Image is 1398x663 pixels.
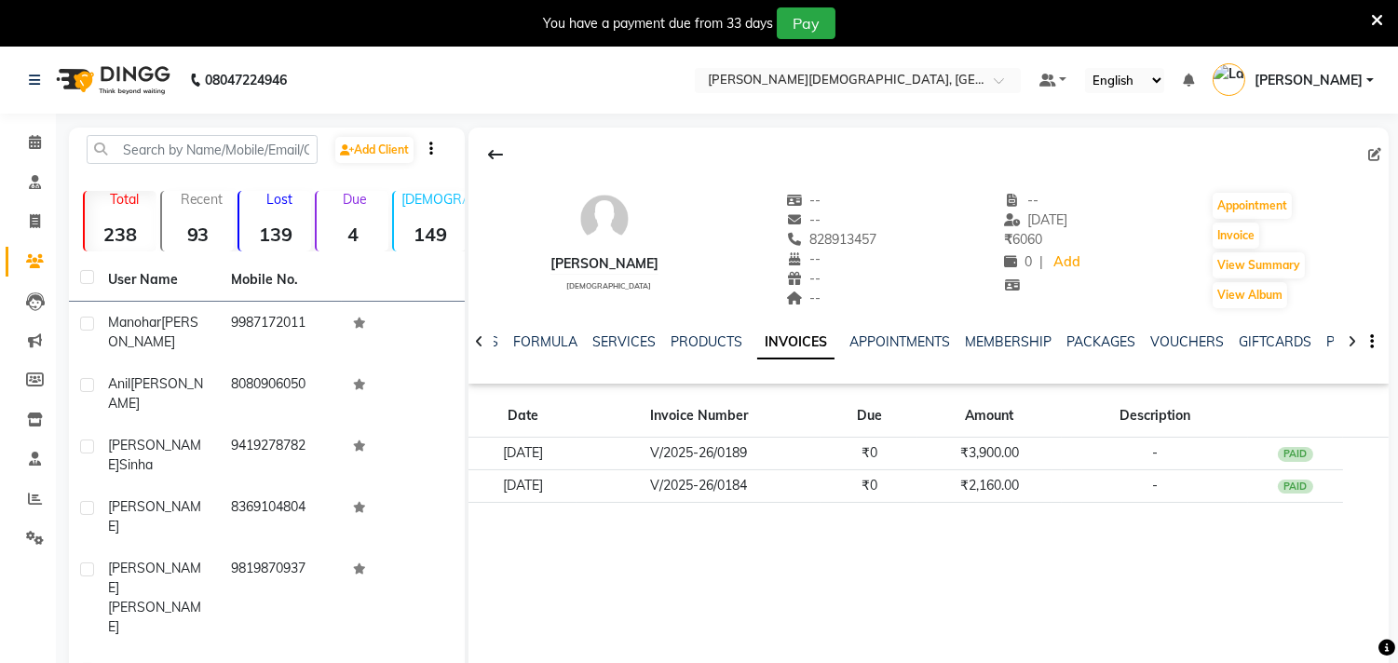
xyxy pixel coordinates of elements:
span: [PERSON_NAME] [1255,71,1363,90]
a: VOUCHERS [1150,333,1224,350]
p: Lost [247,191,311,208]
th: Date [468,395,577,438]
span: Sinha [119,456,153,473]
td: V/2025-26/0184 [577,469,821,502]
a: APPOINTMENTS [849,333,950,350]
th: Description [1062,395,1248,438]
td: ₹0 [821,469,917,502]
td: V/2025-26/0189 [577,438,821,470]
div: You have a payment due from 33 days [543,14,773,34]
strong: 93 [162,223,234,246]
span: 6060 [1004,231,1042,248]
span: [PERSON_NAME] [108,498,201,534]
span: 828913457 [786,231,877,248]
p: Recent [170,191,234,208]
a: POINTS [1326,333,1374,350]
p: Total [92,191,156,208]
a: SERVICES [592,333,656,350]
strong: 139 [239,223,311,246]
td: 9819870937 [220,548,343,648]
button: Appointment [1213,193,1292,219]
div: [PERSON_NAME] [550,254,658,274]
td: 8369104804 [220,486,343,548]
span: -- [786,250,821,267]
strong: 4 [317,223,388,246]
p: [DEMOGRAPHIC_DATA] [401,191,466,208]
span: -- [786,290,821,306]
th: User Name [97,259,220,302]
a: MEMBERSHIP [965,333,1052,350]
td: 8080906050 [220,363,343,425]
a: INVOICES [757,326,835,359]
span: -- [1004,192,1039,209]
span: [PERSON_NAME] [108,375,203,412]
span: [PERSON_NAME] [108,560,201,596]
div: Back to Client [476,137,515,172]
a: GIFTCARDS [1239,333,1311,350]
td: 9419278782 [220,425,343,486]
span: [PERSON_NAME] [108,599,201,635]
img: Latika Sawant [1213,63,1245,96]
span: Manohar [108,314,161,331]
span: ₹ [1004,231,1012,248]
span: -- [786,211,821,228]
span: 0 [1004,253,1032,270]
p: Due [320,191,388,208]
td: [DATE] [468,469,577,502]
button: Pay [777,7,835,39]
td: [DATE] [468,438,577,470]
input: Search by Name/Mobile/Email/Code [87,135,318,164]
span: - [1152,444,1158,461]
a: Add [1051,250,1083,276]
th: Due [821,395,917,438]
button: View Album [1213,282,1287,308]
img: logo [48,54,175,106]
td: ₹2,160.00 [917,469,1062,502]
th: Invoice Number [577,395,821,438]
span: - [1152,477,1158,494]
a: FORMULA [513,333,577,350]
img: avatar [577,191,632,247]
a: PRODUCTS [671,333,742,350]
td: ₹0 [821,438,917,470]
strong: 149 [394,223,466,246]
button: Invoice [1213,223,1259,249]
td: 9987172011 [220,302,343,363]
span: | [1039,252,1043,272]
td: ₹3,900.00 [917,438,1062,470]
span: [DATE] [1004,211,1068,228]
div: PAID [1278,480,1313,494]
th: Mobile No. [220,259,343,302]
span: -- [786,192,821,209]
span: [DEMOGRAPHIC_DATA] [566,281,651,291]
div: PAID [1278,447,1313,462]
button: View Summary [1213,252,1305,278]
strong: 238 [85,223,156,246]
span: -- [786,270,821,287]
span: [PERSON_NAME] [108,437,201,473]
a: Add Client [335,137,414,163]
span: Anil [108,375,130,392]
th: Amount [917,395,1062,438]
b: 08047224946 [205,54,287,106]
a: PACKAGES [1066,333,1135,350]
